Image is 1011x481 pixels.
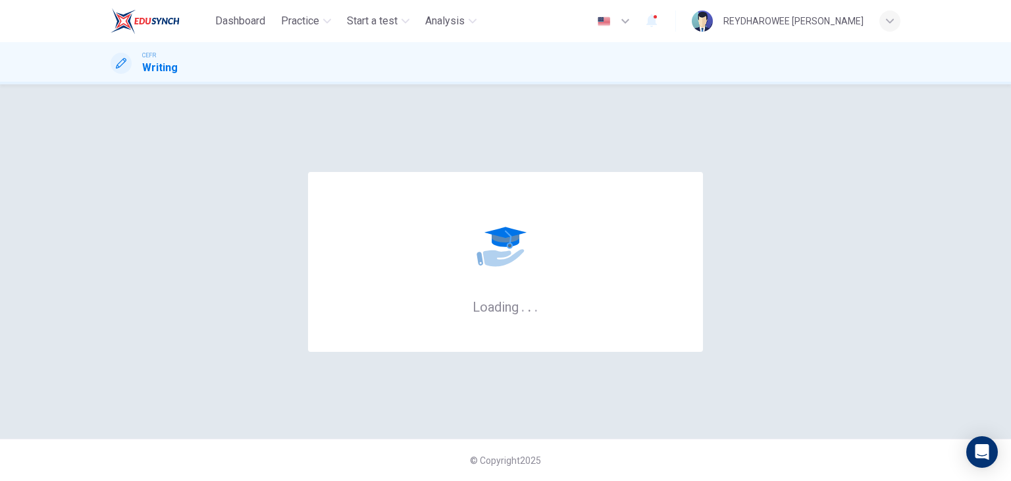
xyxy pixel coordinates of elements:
[521,295,525,316] h6: .
[276,9,336,33] button: Practice
[420,9,482,33] button: Analysis
[470,455,541,466] span: © Copyright 2025
[111,8,210,34] a: EduSynch logo
[596,16,612,26] img: en
[142,60,178,76] h1: Writing
[692,11,713,32] img: Profile picture
[111,8,180,34] img: EduSynch logo
[215,13,265,29] span: Dashboard
[527,295,532,316] h6: .
[723,13,864,29] div: REYDHAROWEE [PERSON_NAME]
[425,13,465,29] span: Analysis
[966,436,998,468] div: Open Intercom Messenger
[347,13,398,29] span: Start a test
[342,9,415,33] button: Start a test
[142,51,156,60] span: CEFR
[534,295,538,316] h6: .
[281,13,319,29] span: Practice
[473,298,538,315] h6: Loading
[210,9,271,33] button: Dashboard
